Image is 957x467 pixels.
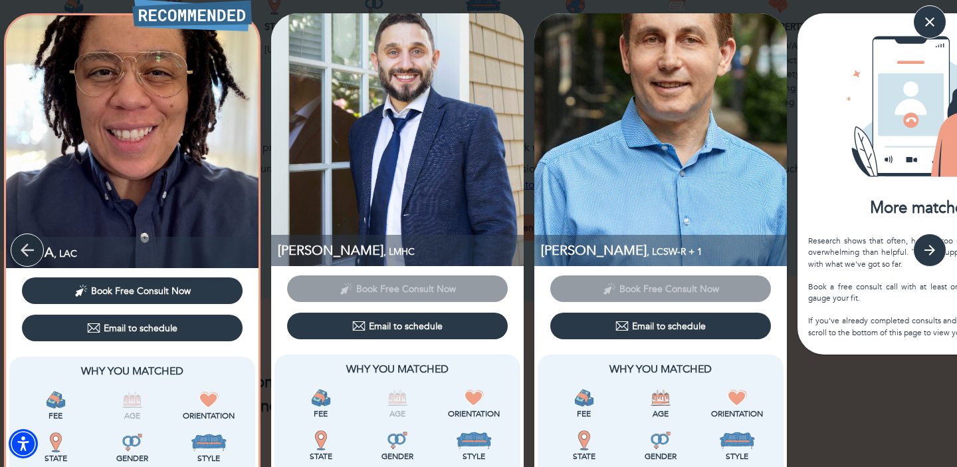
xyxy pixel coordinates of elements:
[287,313,508,339] button: Email to schedule
[702,450,773,462] p: Style
[271,13,524,266] img: Michael Glaz profile
[548,361,773,377] p: Why You Matched
[285,361,510,377] p: Why You Matched
[96,410,167,422] p: Age
[285,430,356,462] div: This provider is licensed to work in your state.
[352,319,443,333] div: Email to schedule
[311,388,331,408] img: Fee
[122,432,142,452] img: Gender
[548,430,619,462] div: This provider is licensed to work in your state.
[615,319,706,333] div: Email to schedule
[534,13,787,266] img: Greg Sandler profile
[387,430,407,450] img: Gender
[6,15,259,268] img: Dr. L A McCrae profile
[651,388,671,408] img: Age
[199,390,219,410] img: Orientation
[625,450,696,462] p: Gender
[651,430,671,450] img: Gender
[362,450,433,462] p: Gender
[22,277,243,304] button: Book Free Consult Now
[46,432,66,452] img: State
[727,388,747,408] img: Orientation
[541,241,787,259] p: LCSW-R, Integrative Practitioner
[287,281,508,294] span: This provider has not yet shared their calendar link. Please email the provider to schedule
[548,408,619,420] p: Fee
[311,430,331,450] img: State
[439,450,510,462] p: Style
[285,408,356,420] p: Fee
[456,430,492,450] img: Style
[574,430,594,450] img: State
[548,450,619,462] p: State
[9,429,38,458] div: Accessibility Menu
[173,410,245,422] p: Orientation
[278,241,524,259] p: LMHC
[87,321,177,335] div: Email to schedule
[46,390,66,410] img: Fee
[550,313,771,339] button: Email to schedule
[285,450,356,462] p: State
[439,408,510,420] p: Orientation
[574,388,594,408] img: Fee
[387,388,407,408] img: Age
[20,432,91,464] div: This provider is licensed to work in your state.
[719,430,756,450] img: Style
[20,410,91,422] p: Fee
[702,408,773,420] p: Orientation
[550,281,771,294] span: This provider has not yet shared their calendar link. Please email the provider to schedule
[22,315,243,341] button: Email to schedule
[647,245,702,258] span: , LCSW-R + 1
[20,452,91,464] p: State
[54,247,77,260] span: , LAC
[362,408,433,420] p: Age
[13,243,259,261] p: Dr. L A
[91,285,191,297] span: Book Free Consult Now
[464,388,484,408] img: Orientation
[383,245,415,258] span: , LMHC
[173,452,245,464] p: Style
[96,452,167,464] p: Gender
[625,408,696,420] p: Age
[191,432,227,452] img: Style
[122,390,142,410] img: Age
[20,363,245,379] p: Why You Matched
